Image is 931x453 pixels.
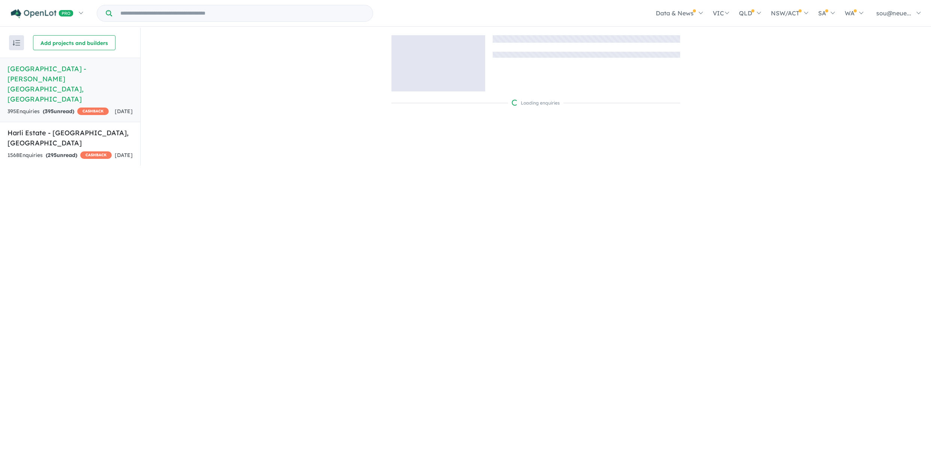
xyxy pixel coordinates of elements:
img: Openlot PRO Logo White [11,9,73,18]
span: 295 [48,152,57,158]
button: Add projects and builders [33,35,115,50]
span: CASHBACK [77,108,109,115]
span: sou@neue... [876,9,911,17]
h5: Harli Estate - [GEOGRAPHIC_DATA] , [GEOGRAPHIC_DATA] [7,128,133,148]
img: sort.svg [13,40,20,46]
span: 395 [45,108,54,115]
input: Try estate name, suburb, builder or developer [114,5,371,21]
span: [DATE] [115,152,133,158]
strong: ( unread) [46,152,77,158]
h5: [GEOGRAPHIC_DATA] - [PERSON_NAME][GEOGRAPHIC_DATA] , [GEOGRAPHIC_DATA] [7,64,133,104]
div: Loading enquiries [512,99,560,107]
div: 395 Enquir ies [7,107,109,116]
strong: ( unread) [43,108,74,115]
div: 1568 Enquir ies [7,151,112,160]
span: CASHBACK [80,151,112,159]
span: [DATE] [115,108,133,115]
